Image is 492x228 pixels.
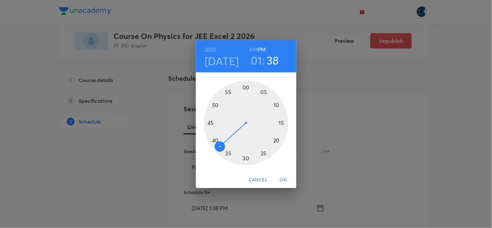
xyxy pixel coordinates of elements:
[273,174,294,186] button: OK
[251,54,262,67] button: 01
[249,176,268,184] span: Cancel
[205,54,239,68] button: [DATE]
[276,176,291,184] span: OK
[250,45,258,54] button: AM
[258,45,266,54] button: PM
[246,174,270,186] button: Cancel
[267,54,279,67] button: 38
[263,54,265,67] h3: :
[205,45,216,54] button: 2025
